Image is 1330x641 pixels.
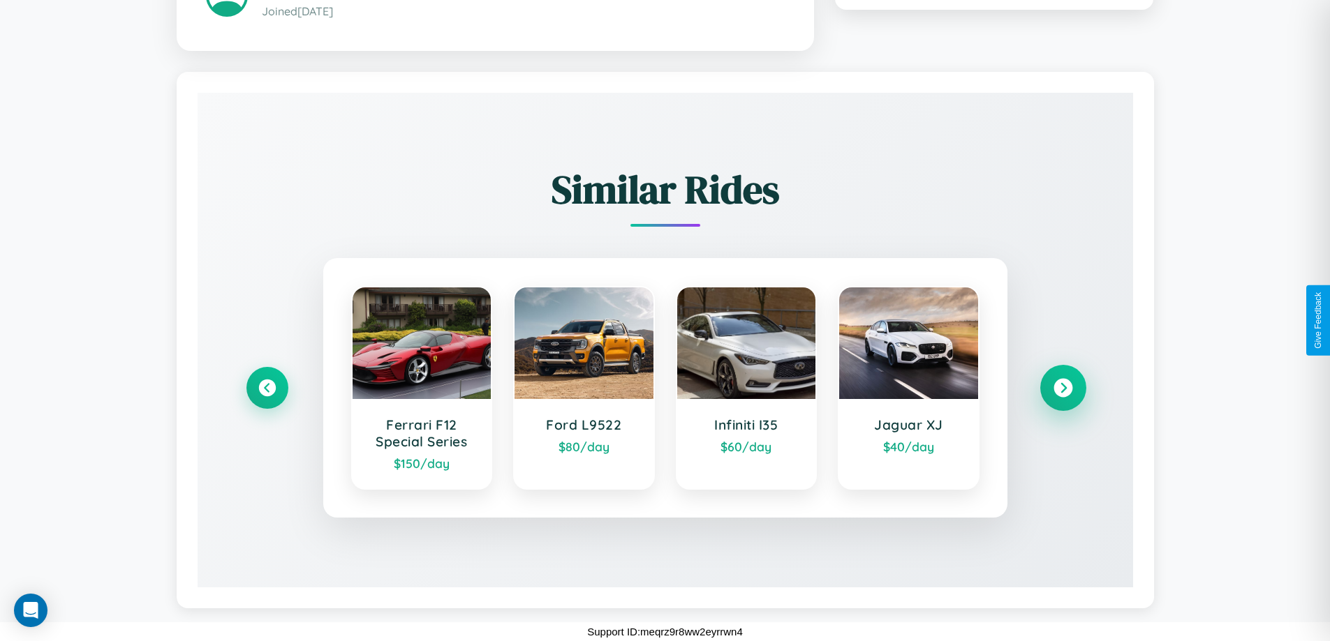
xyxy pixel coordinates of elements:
div: Give Feedback [1313,292,1323,349]
h3: Infiniti I35 [691,416,802,433]
div: Open Intercom Messenger [14,594,47,627]
div: $ 150 /day [367,455,478,471]
h3: Jaguar XJ [853,416,964,433]
h3: Ferrari F12 Special Series [367,416,478,450]
p: Joined [DATE] [262,1,785,22]
a: Jaguar XJ$40/day [838,286,980,490]
div: $ 80 /day [529,439,640,454]
p: Support ID: meqrz9r8ww2eyrrwn4 [587,622,743,641]
a: Infiniti I35$60/day [676,286,818,490]
div: $ 40 /day [853,439,964,454]
a: Ford L9522$80/day [513,286,655,490]
a: Ferrari F12 Special Series$150/day [351,286,493,490]
h2: Similar Rides [246,163,1084,216]
div: $ 60 /day [691,439,802,454]
h3: Ford L9522 [529,416,640,433]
